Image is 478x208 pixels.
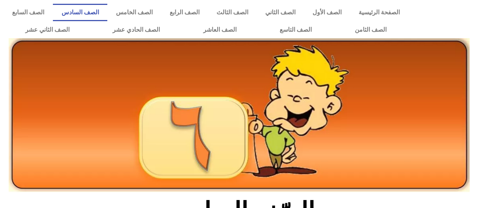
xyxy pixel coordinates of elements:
a: الصف الرابع [161,4,208,21]
a: الصف السابع [4,4,53,21]
a: الصف العاشر [182,21,258,39]
a: الصف التاسع [258,21,333,39]
a: الصف الأول [304,4,350,21]
a: الصف الخامس [107,4,161,21]
a: الصف الثاني [257,4,304,21]
a: الصفحة الرئيسية [350,4,408,21]
a: الصف السادس [53,4,107,21]
a: الصف الثاني عشر [4,21,91,39]
a: الصف الثالث [208,4,257,21]
a: الصف الحادي عشر [91,21,181,39]
a: الصف الثامن [333,21,408,39]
